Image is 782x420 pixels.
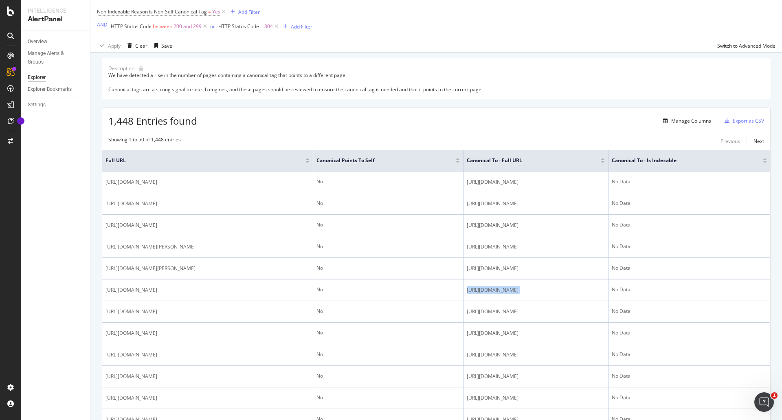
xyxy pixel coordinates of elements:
[733,117,764,124] div: Export as CSV
[108,136,181,146] div: Showing 1 to 50 of 1,448 entries
[316,243,460,250] div: No
[316,351,460,358] div: No
[108,72,764,92] div: We have detected a rise in the number of pages containing a canonical tag that points to a differ...
[467,243,518,251] span: [URL][DOMAIN_NAME]
[28,49,77,66] div: Manage Alerts & Groups
[97,8,207,15] span: Non-Indexable Reason is Non-Self Canonical Tag
[280,22,312,31] button: Add Filter
[467,308,518,316] span: [URL][DOMAIN_NAME]
[264,21,273,32] span: 304
[208,8,211,15] span: =
[316,308,460,315] div: No
[28,37,47,46] div: Overview
[316,157,444,164] span: Canonical Points to Self
[467,372,518,380] span: [URL][DOMAIN_NAME]
[612,243,767,250] div: No Data
[97,21,108,29] button: AND
[316,264,460,272] div: No
[108,42,121,49] div: Apply
[467,221,518,229] span: [URL][DOMAIN_NAME]
[105,394,157,402] span: [URL][DOMAIN_NAME]
[717,42,775,49] div: Switch to Advanced Mode
[218,23,259,30] span: HTTP Status Code
[316,394,460,401] div: No
[721,114,764,128] button: Export as CSV
[105,264,195,273] span: [URL][DOMAIN_NAME][PERSON_NAME]
[105,372,157,380] span: [URL][DOMAIN_NAME]
[467,286,518,294] span: [URL][DOMAIN_NAME]
[612,308,767,315] div: No Data
[105,308,157,316] span: [URL][DOMAIN_NAME]
[612,286,767,293] div: No Data
[316,178,460,185] div: No
[660,116,711,126] button: Manage Columns
[28,37,84,46] a: Overview
[671,117,711,124] div: Manage Columns
[612,264,767,272] div: No Data
[28,73,46,82] div: Explorer
[28,7,83,15] div: Intelligence
[28,101,84,109] a: Settings
[108,114,197,128] span: 1,448 Entries found
[316,286,460,293] div: No
[260,23,263,30] span: =
[105,157,293,164] span: Full URL
[28,73,84,82] a: Explorer
[108,65,136,72] div: Description:
[153,23,172,30] span: between
[111,23,152,30] span: HTTP Status Code
[316,329,460,336] div: No
[612,372,767,380] div: No Data
[135,42,147,49] div: Clear
[771,392,778,399] span: 1
[753,136,764,146] button: Next
[467,157,589,164] span: Canonical To - Full URL
[227,7,260,17] button: Add Filter
[467,394,518,402] span: [URL][DOMAIN_NAME]
[28,85,84,94] a: Explorer Bookmarks
[212,6,220,18] span: Yes
[612,221,767,229] div: No Data
[105,243,195,251] span: [URL][DOMAIN_NAME][PERSON_NAME]
[105,200,157,208] span: [URL][DOMAIN_NAME]
[316,200,460,207] div: No
[105,329,157,337] span: [URL][DOMAIN_NAME]
[17,117,24,125] div: Tooltip anchor
[28,85,72,94] div: Explorer Bookmarks
[97,39,121,52] button: Apply
[97,21,108,28] div: AND
[720,136,740,146] button: Previous
[238,9,260,15] div: Add Filter
[316,221,460,229] div: No
[612,200,767,207] div: No Data
[105,178,157,186] span: [URL][DOMAIN_NAME]
[210,22,215,30] button: or
[612,329,767,336] div: No Data
[612,394,767,401] div: No Data
[720,138,740,145] div: Previous
[174,21,202,32] span: 200 and 299
[467,329,518,337] span: [URL][DOMAIN_NAME]
[612,157,751,164] span: Canonical To - Is Indexable
[151,39,172,52] button: Save
[105,286,157,294] span: [URL][DOMAIN_NAME]
[612,351,767,358] div: No Data
[467,178,518,186] span: [URL][DOMAIN_NAME]
[124,39,147,52] button: Clear
[210,23,215,30] div: or
[714,39,775,52] button: Switch to Advanced Mode
[161,42,172,49] div: Save
[291,23,312,30] div: Add Filter
[28,101,46,109] div: Settings
[612,178,767,185] div: No Data
[105,221,157,229] span: [URL][DOMAIN_NAME]
[467,264,518,273] span: [URL][DOMAIN_NAME]
[467,351,518,359] span: [URL][DOMAIN_NAME]
[28,15,83,24] div: AlertPanel
[28,49,84,66] a: Manage Alerts & Groups
[316,372,460,380] div: No
[105,351,157,359] span: [URL][DOMAIN_NAME]
[753,138,764,145] div: Next
[467,200,518,208] span: [URL][DOMAIN_NAME]
[754,392,774,412] iframe: Intercom live chat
